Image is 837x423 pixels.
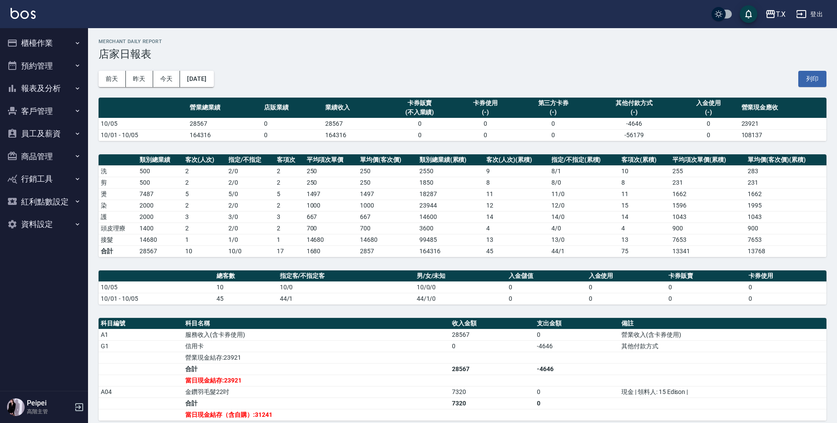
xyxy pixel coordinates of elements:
th: 科目編號 [99,318,183,329]
td: 255 [670,165,745,177]
td: 4 [484,222,549,234]
td: -56179 [591,129,678,141]
td: 28567 [450,329,534,340]
button: 櫃檯作業 [4,32,84,55]
td: 1400 [137,222,183,234]
td: 0 [678,129,739,141]
td: 0 [666,281,746,293]
td: 2 / 0 [226,165,275,177]
td: 10/0/0 [415,281,507,293]
td: 當日現金結存（含自購）:31241 [183,409,450,420]
th: 入金儲值 [507,270,587,282]
td: 1680 [305,245,358,257]
td: 1043 [745,211,826,222]
td: 現金 | 領料人: 15 Edison | [619,386,826,397]
td: 0 [746,281,826,293]
td: 12 [484,200,549,211]
th: 平均項次單價(累積) [670,154,745,166]
button: 員工及薪資 [4,122,84,145]
td: 2 [183,222,226,234]
td: 營業收入(含卡券使用) [619,329,826,340]
button: 客戶管理 [4,100,84,123]
td: 1662 [670,188,745,200]
td: 13 [484,234,549,245]
th: 類別總業績(累積) [417,154,485,166]
button: save [740,5,757,23]
td: 其他付款方式 [619,340,826,352]
button: 今天 [153,71,180,87]
td: 燙 [99,188,137,200]
div: T.X [776,9,786,20]
td: 0 [455,129,516,141]
td: 164316 [187,129,262,141]
td: 10 [183,245,226,257]
td: 1000 [305,200,358,211]
td: 45 [484,245,549,257]
td: 900 [745,222,826,234]
td: 44/1 [549,245,619,257]
table: a dense table [99,318,826,421]
th: 店販業績 [262,98,323,118]
th: 客次(人次)(累積) [484,154,549,166]
td: 250 [358,177,417,188]
td: 1 [275,234,304,245]
td: 剪 [99,177,137,188]
td: 5 / 0 [226,188,275,200]
th: 客項次 [275,154,304,166]
td: 1497 [358,188,417,200]
td: 0 [535,397,619,409]
td: 0 [450,340,534,352]
td: 108137 [739,129,826,141]
td: 23944 [417,200,485,211]
button: 昨天 [126,71,153,87]
td: 17 [275,245,304,257]
td: 14680 [358,234,417,245]
th: 男/女/未知 [415,270,507,282]
td: 28567 [137,245,183,257]
p: 高階主管 [27,408,72,416]
td: 0 [587,293,667,304]
td: 4 / 0 [549,222,619,234]
th: 指定客/不指定客 [278,270,415,282]
td: 7487 [137,188,183,200]
td: 10/05 [99,281,214,293]
button: 資料設定 [4,213,84,236]
td: 667 [305,211,358,222]
td: 8 / 1 [549,165,619,177]
button: 前天 [99,71,126,87]
td: 11 [484,188,549,200]
td: 0 [678,118,739,129]
td: 0 [507,293,587,304]
td: 13341 [670,245,745,257]
td: G1 [99,340,183,352]
img: Person [7,398,25,416]
td: 8 [619,177,670,188]
td: 164316 [323,129,384,141]
td: 1596 [670,200,745,211]
td: 0 [384,118,455,129]
button: 登出 [793,6,826,22]
td: 洗 [99,165,137,177]
td: 250 [305,177,358,188]
td: 2 [275,165,304,177]
td: 15 [619,200,670,211]
div: (-) [680,108,737,117]
td: 3 [275,211,304,222]
button: 報表及分析 [4,77,84,100]
div: (不入業績) [386,108,452,117]
td: 13768 [745,245,826,257]
td: 2 / 0 [226,177,275,188]
td: 18287 [417,188,485,200]
h3: 店家日報表 [99,48,826,60]
td: A1 [99,329,183,340]
th: 客次(人次) [183,154,226,166]
td: 250 [358,165,417,177]
button: [DATE] [180,71,213,87]
td: 10/05 [99,118,187,129]
td: 23921 [739,118,826,129]
td: 0 [507,281,587,293]
td: 10 [214,281,277,293]
td: A04 [99,386,183,397]
button: 列印 [798,71,826,87]
th: 科目名稱 [183,318,450,329]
